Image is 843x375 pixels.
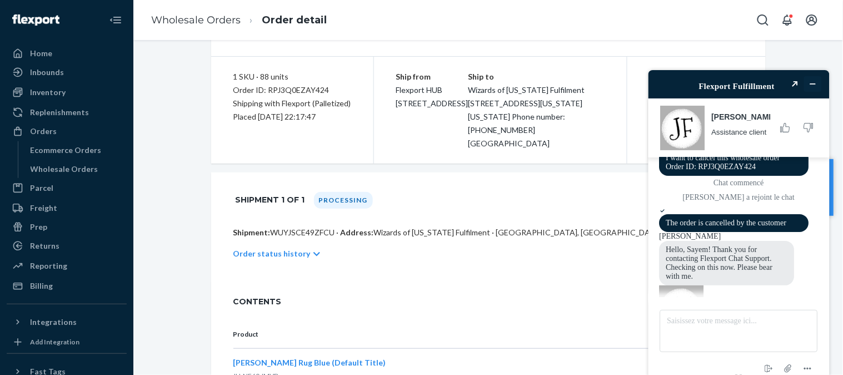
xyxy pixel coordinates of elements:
span: Chat [24,8,47,18]
div: Prep [30,221,47,233]
a: Inbounds [7,63,127,81]
span: Wizards of [US_STATE] Fulfilment [STREET_ADDRESS][US_STATE][US_STATE] Phone number: [PHONE_NUMBER... [468,85,585,148]
span: [PERSON_NAME] Rug Blue (Default Title) [233,358,386,367]
a: Replenishments [7,103,127,121]
div: Integrations [30,317,77,328]
button: Close Navigation [104,9,127,31]
button: Open Search Box [752,9,774,31]
div: Inbounds [30,67,64,78]
a: Returns [7,237,127,255]
span: CONTENTS [233,296,744,307]
a: Home [7,45,127,62]
div: Add Integration [30,337,79,347]
a: Reporting [7,257,127,275]
p: WUYJSCE49ZFCU · Wizards of [US_STATE] Fulfilment · [GEOGRAPHIC_DATA], [GEOGRAPHIC_DATA] 75979 [233,227,744,238]
div: Processing [314,192,373,209]
div: Orders [30,126,57,137]
a: Freight [7,199,127,217]
button: [PERSON_NAME] Rug Blue (Default Title) [233,357,386,368]
span: Shipment: [233,228,271,237]
a: Ecommerce Orders [25,141,127,159]
p: Ship to [468,70,605,83]
button: Open account menu [801,9,823,31]
button: Open notifications [776,9,799,31]
div: Home [30,48,52,59]
div: Replenishments [30,107,89,118]
h1: Shipment 1 of 1 [236,188,305,211]
div: Parcel [30,182,53,194]
button: Mettre fin au chat [125,305,143,319]
a: Wholesale Orders [25,160,127,178]
p: Product [233,329,679,339]
span: Address: [341,228,374,237]
div: Reporting [30,260,67,272]
div: Returns [30,240,59,251]
a: Parcel [7,179,127,197]
div: Ecommerce Orders [31,145,102,156]
a: Wholesale Orders [151,14,241,26]
iframe: Trouvez des informations supplémentaires ici [635,57,843,375]
div: Inventory [30,87,66,98]
button: Menu [164,305,182,319]
a: Orders [7,122,127,140]
a: Prep [7,218,127,236]
a: Order detail [262,14,327,26]
a: Add Integration [7,335,127,349]
div: Placed [DATE] 22:17:47 [233,110,351,124]
p: Ship from [396,70,468,83]
p: Shipping with Flexport (Palletized) [233,97,351,110]
img: Flexport logo [12,14,59,26]
div: Billing [30,280,53,292]
span: Flexport HUB [STREET_ADDRESS] [396,85,468,108]
div: 1 SKU · 88 units [233,70,351,83]
a: Inventory [7,83,127,101]
div: Freight [30,203,57,214]
div: Order ID: RPJ3Q0EZAY424 [233,83,351,97]
div: Wholesale Orders [31,164,98,175]
p: Order status history [233,248,311,259]
button: Integrations [7,313,127,331]
ol: breadcrumbs [142,4,336,37]
button: Joindre un fichier [144,305,162,319]
a: Billing [7,277,127,295]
